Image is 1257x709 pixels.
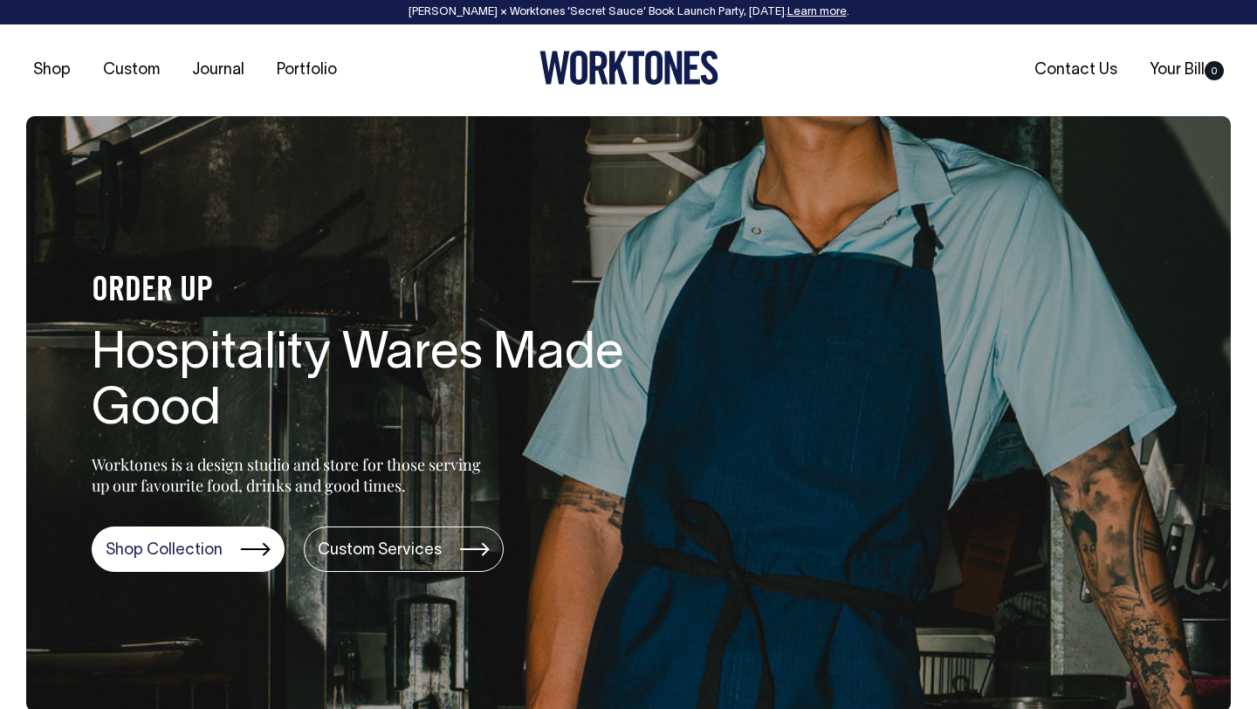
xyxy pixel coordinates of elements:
a: Shop [26,56,78,85]
div: [PERSON_NAME] × Worktones ‘Secret Sauce’ Book Launch Party, [DATE]. . [17,6,1240,18]
a: Shop Collection [92,527,285,572]
h4: ORDER UP [92,273,650,310]
h1: Hospitality Wares Made Good [92,327,650,439]
p: Worktones is a design studio and store for those serving up our favourite food, drinks and good t... [92,454,489,496]
a: Learn more [787,7,847,17]
a: Journal [185,56,251,85]
a: Portfolio [270,56,344,85]
span: 0 [1205,61,1224,80]
a: Custom [96,56,167,85]
a: Custom Services [304,527,504,572]
a: Your Bill0 [1143,56,1231,85]
a: Contact Us [1027,56,1124,85]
